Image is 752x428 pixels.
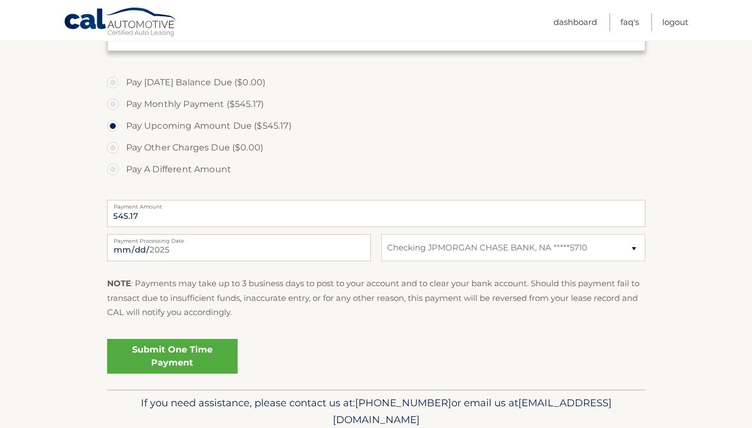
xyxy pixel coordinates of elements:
label: Pay Upcoming Amount Due ($545.17) [107,115,645,137]
a: Dashboard [554,13,597,31]
input: Payment Date [107,234,371,261]
label: Pay [DATE] Balance Due ($0.00) [107,72,645,93]
label: Pay A Different Amount [107,159,645,180]
input: Payment Amount [107,200,645,227]
p: : Payments may take up to 3 business days to post to your account and to clear your bank account.... [107,276,645,319]
span: [PHONE_NUMBER] [355,396,451,409]
label: Payment Amount [107,200,645,209]
a: Cal Automotive [64,7,178,39]
label: Pay Monthly Payment ($545.17) [107,93,645,115]
label: Pay Other Charges Due ($0.00) [107,137,645,159]
label: Payment Processing Date [107,234,371,243]
a: FAQ's [620,13,639,31]
a: Logout [662,13,688,31]
a: Submit One Time Payment [107,339,238,374]
strong: NOTE [107,278,131,288]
